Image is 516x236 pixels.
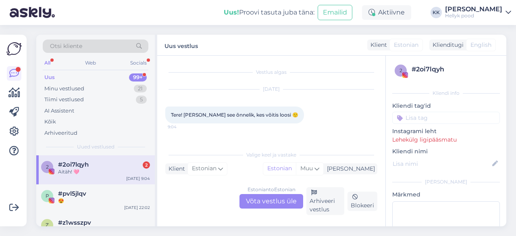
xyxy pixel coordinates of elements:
div: # 2oi7lqyh [412,65,497,74]
div: [PERSON_NAME] [324,165,375,173]
a: [PERSON_NAME]Hellyk pood [445,6,511,19]
img: Askly Logo [6,41,22,56]
div: 99+ [129,73,147,81]
div: Socials [129,58,148,68]
div: Kliendi info [392,90,500,97]
div: Web [83,58,98,68]
div: 😍 [58,197,150,205]
div: Tiimi vestlused [44,96,84,104]
span: #pvl5jlqv [58,190,86,197]
b: Uus! [224,8,239,16]
span: p [46,193,49,199]
span: 2 [46,164,49,170]
p: Lehekülg ligipääsmatu [392,136,500,144]
div: 5 [136,96,147,104]
div: Estonian to Estonian [248,186,295,193]
div: AI Assistent [44,107,74,115]
p: Kliendi tag'id [392,102,500,110]
p: Kliendi nimi [392,147,500,156]
button: Emailid [318,5,352,20]
span: 9:04 [168,124,198,130]
span: #2oi7lqyh [58,161,89,168]
span: z [46,222,49,228]
div: Estonian [263,163,296,175]
div: [PERSON_NAME] [445,6,502,13]
label: Uus vestlus [164,40,198,50]
div: Blokeeri [347,192,377,211]
div: Arhiveeri vestlus [306,187,344,215]
span: Estonian [394,41,418,49]
span: Tere! [PERSON_NAME] see õnnelik, kes võitis loosi 🙂 [171,112,298,118]
span: Uued vestlused [77,143,114,150]
span: Estonian [192,164,216,173]
span: Muu [300,165,313,172]
span: Otsi kliente [50,42,82,50]
div: KK [431,7,442,18]
input: Lisa nimi [393,159,491,168]
div: 2 [143,161,150,169]
div: Kõik [44,118,56,126]
div: Arhiveeritud [44,129,77,137]
div: Klienditugi [429,41,464,49]
div: Valige keel ja vastake [165,151,377,159]
div: Hellyk pood [445,13,502,19]
div: All [43,58,52,68]
div: Võta vestlus üle [239,194,303,209]
div: 21 [134,85,147,93]
div: [DATE] 22:02 [124,205,150,211]
div: Minu vestlused [44,85,84,93]
p: Märkmed [392,190,500,199]
input: Lisa tag [392,112,500,124]
div: Proovi tasuta juba täna: [224,8,314,17]
div: [DATE] 9:04 [126,175,150,182]
span: #z1wsszpv [58,219,91,226]
div: Aitäh! 🩷 [58,168,150,175]
div: Aktiivne [362,5,411,20]
p: Instagrami leht [392,127,500,136]
span: 2 [399,67,402,73]
div: [DATE] [165,86,377,93]
div: Vestlus algas [165,69,377,76]
div: Klient [165,165,185,173]
span: English [470,41,491,49]
div: [PERSON_NAME] [392,178,500,186]
div: Klient [367,41,387,49]
div: Uus [44,73,55,81]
